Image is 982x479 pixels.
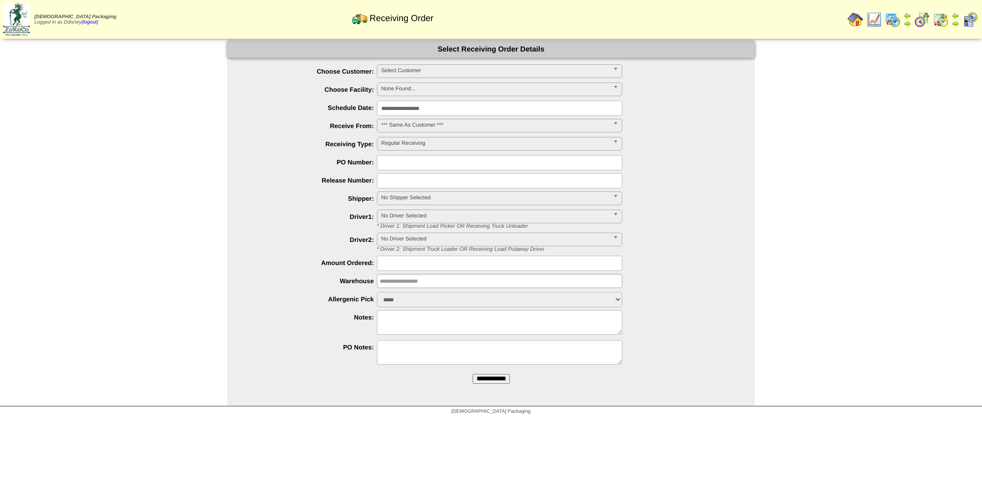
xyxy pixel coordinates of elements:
[247,177,377,184] label: Release Number:
[247,195,377,202] label: Shipper:
[3,3,30,36] img: zoroco-logo-small.webp
[933,12,949,27] img: calendarinout.gif
[247,344,377,351] label: PO Notes:
[866,12,882,27] img: line_graph.gif
[381,83,609,95] span: None Found...
[952,20,959,27] img: arrowright.gif
[247,159,377,166] label: PO Number:
[247,86,377,93] label: Choose Facility:
[381,65,609,77] span: Select Customer
[962,12,978,27] img: calendarcustomer.gif
[81,20,98,25] a: (logout)
[903,20,911,27] img: arrowright.gif
[370,246,755,252] div: * Driver 2: Shipment Truck Loader OR Receiving Load Putaway Driver
[352,10,368,26] img: truck2.gif
[370,13,433,24] span: Receiving Order
[848,12,863,27] img: home.gif
[381,210,609,222] span: No Driver Selected
[370,223,755,229] div: * Driver 1: Shipment Load Picker OR Receiving Truck Unloader
[247,236,377,243] label: Driver2:
[451,409,531,414] span: [DEMOGRAPHIC_DATA] Packaging
[247,104,377,111] label: Schedule Date:
[34,14,116,25] span: Logged in as Ddisney
[885,12,901,27] img: calendarprod.gif
[381,192,609,204] span: No Shipper Selected
[247,213,377,220] label: Driver1:
[952,12,959,20] img: arrowleft.gif
[247,295,377,303] label: Allergenic Pick
[903,12,911,20] img: arrowleft.gif
[381,233,609,245] span: No Driver Selected
[247,122,377,130] label: Receive From:
[381,137,609,149] span: Regular Receiving
[247,140,377,148] label: Receiving Type:
[227,41,755,58] div: Select Receiving Order Details
[247,259,377,266] label: Amount Ordered:
[34,14,116,20] span: [DEMOGRAPHIC_DATA] Packaging
[247,277,377,285] label: Warehouse
[247,314,377,321] label: Notes:
[247,68,377,75] label: Choose Customer:
[914,12,930,27] img: calendarblend.gif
